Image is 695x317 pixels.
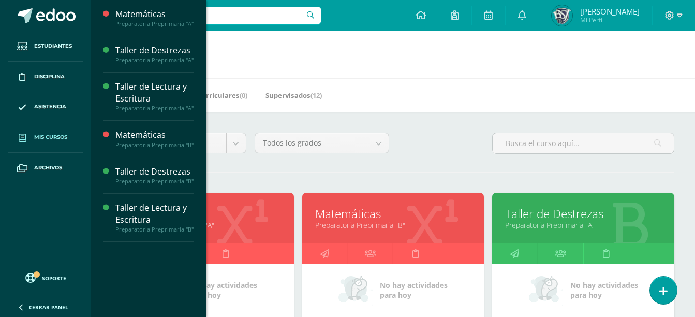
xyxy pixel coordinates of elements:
span: (12) [310,91,322,100]
div: Taller de Destrezas [115,45,194,56]
div: Taller de Lectura y Escritura [115,81,194,105]
span: [PERSON_NAME] [580,6,640,17]
a: Preparatoria Preprimaria "A" [505,220,661,230]
a: Taller de DestrezasPreparatoria Preprimaria "A" [115,45,194,64]
a: MatemáticasPreparatoria Preprimaria "B" [115,129,194,148]
div: Preparatoria Preprimaria "A" [115,105,194,112]
span: Cerrar panel [29,304,68,311]
span: No hay actividades para hoy [189,280,257,300]
input: Busca un usuario... [98,7,321,24]
a: Taller de Lectura y EscrituraPreparatoria Preprimaria "A" [115,81,194,112]
span: (0) [240,91,247,100]
span: Disciplina [34,73,65,81]
span: Archivos [34,164,62,172]
span: No hay actividades para hoy [570,280,638,300]
div: Preparatoria Preprimaria "B" [115,178,194,185]
div: Preparatoria Preprimaria "B" [115,226,194,233]
a: Taller de DestrezasPreparatoria Preprimaria "B" [115,166,194,185]
span: Estudiantes [34,42,72,50]
span: No hay actividades para hoy [380,280,448,300]
a: Mis Extracurriculares(0) [166,87,247,104]
span: Asistencia [34,103,66,111]
a: MatemáticasPreparatoria Preprimaria "A" [115,8,194,27]
a: Taller de Destrezas [505,206,661,222]
img: no_activities_small.png [338,275,373,306]
div: Preparatoria Preprimaria "A" [115,20,194,27]
span: Mis cursos [34,133,67,141]
span: Todos los grados [263,133,361,153]
span: Mi Perfil [580,16,640,24]
a: Taller de Lectura y EscrituraPreparatoria Preprimaria "B" [115,202,194,233]
a: Asistencia [8,92,83,123]
div: Matemáticas [115,129,194,141]
a: Mis cursos [8,122,83,153]
div: Taller de Lectura y Escritura [115,202,194,226]
a: Disciplina [8,62,83,92]
span: Soporte [42,275,66,282]
div: Taller de Destrezas [115,166,194,178]
div: Matemáticas [115,8,194,20]
a: Soporte [12,270,79,284]
div: Preparatoria Preprimaria "B" [115,141,194,149]
a: Archivos [8,153,83,183]
img: 9b5f0be0843dd82ac0af1834b396308f.png [552,5,572,26]
a: Supervisados(12) [265,87,322,104]
img: no_activities_small.png [529,275,563,306]
a: Estudiantes [8,31,83,62]
input: Busca el curso aquí... [493,133,674,153]
div: Preparatoria Preprimaria "A" [115,56,194,64]
a: Matemáticas [315,206,471,222]
a: Preparatoria Preprimaria "B" [315,220,471,230]
a: Todos los grados [255,133,389,153]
